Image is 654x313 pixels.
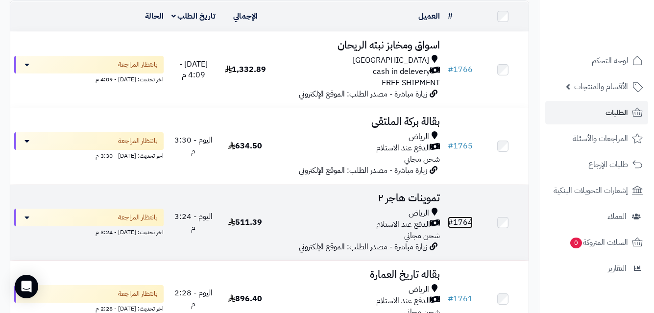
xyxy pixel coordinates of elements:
[404,153,440,165] span: شحن مجاني
[545,101,648,124] a: الطلبات
[448,217,473,228] a: #1764
[275,269,440,280] h3: بقاله تاريخ العمارة
[353,55,429,66] span: [GEOGRAPHIC_DATA]
[14,303,164,313] div: اخر تحديث: [DATE] - 2:28 م
[299,88,427,100] span: زيارة مباشرة - مصدر الطلب: الموقع الإلكتروني
[179,58,208,81] span: [DATE] - 4:09 م
[607,210,627,223] span: العملاء
[118,136,158,146] span: بانتظار المراجعة
[233,10,258,22] a: الإجمالي
[145,10,164,22] a: الحالة
[545,179,648,202] a: إشعارات التحويلات البنكية
[382,77,440,89] span: FREE SHIPMENT
[299,165,427,176] span: زيارة مباشرة - مصدر الطلب: الموقع الإلكتروني
[448,217,453,228] span: #
[570,238,582,248] span: 0
[573,132,628,145] span: المراجعات والأسئلة
[448,140,453,152] span: #
[376,219,430,230] span: الدفع عند الاستلام
[174,211,213,234] span: اليوم - 3:24 م
[228,217,262,228] span: 511.39
[225,64,266,75] span: 1,332.89
[409,208,429,219] span: الرياض
[404,230,440,241] span: شحن مجاني
[299,241,427,253] span: زيارة مباشرة - مصدر الطلب: الموقع الإلكتروني
[545,231,648,254] a: السلات المتروكة0
[373,66,430,77] span: cash in delevery
[409,284,429,295] span: الرياض
[275,116,440,127] h3: بقالة بركة الملتقى
[228,140,262,152] span: 634.50
[448,64,473,75] a: #1766
[448,64,453,75] span: #
[14,73,164,84] div: اخر تحديث: [DATE] - 4:09 م
[554,184,628,197] span: إشعارات التحويلات البنكية
[376,295,430,307] span: الدفع عند الاستلام
[171,10,216,22] a: تاريخ الطلب
[592,54,628,68] span: لوحة التحكم
[448,10,453,22] a: #
[418,10,440,22] a: العميل
[448,140,473,152] a: #1765
[587,26,645,47] img: logo-2.png
[545,257,648,280] a: التقارير
[275,40,440,51] h3: اسواق ومخابز نبته الريحان
[606,106,628,120] span: الطلبات
[14,226,164,237] div: اخر تحديث: [DATE] - 3:24 م
[448,293,453,305] span: #
[118,289,158,299] span: بانتظار المراجعة
[545,49,648,72] a: لوحة التحكم
[588,158,628,171] span: طلبات الإرجاع
[448,293,473,305] a: #1761
[545,153,648,176] a: طلبات الإرجاع
[608,262,627,275] span: التقارير
[118,213,158,222] span: بانتظار المراجعة
[275,193,440,204] h3: تموينات هاجر ٢
[228,293,262,305] span: 896.40
[14,150,164,160] div: اخر تحديث: [DATE] - 3:30 م
[569,236,628,249] span: السلات المتروكة
[545,127,648,150] a: المراجعات والأسئلة
[15,275,38,298] div: Open Intercom Messenger
[574,80,628,94] span: الأقسام والمنتجات
[118,60,158,70] span: بانتظار المراجعة
[174,134,213,157] span: اليوم - 3:30 م
[545,205,648,228] a: العملاء
[409,131,429,143] span: الرياض
[376,143,430,154] span: الدفع عند الاستلام
[174,287,213,310] span: اليوم - 2:28 م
